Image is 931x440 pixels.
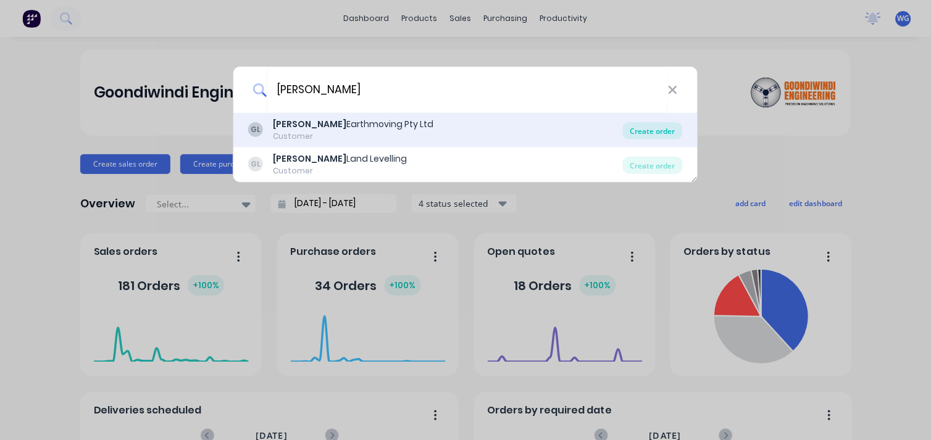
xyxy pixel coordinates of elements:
[273,165,407,176] div: Customer
[267,67,668,113] input: Enter a customer name to create a new order...
[273,131,433,142] div: Customer
[248,122,263,137] div: GL
[273,152,407,165] div: Land Levelling
[248,157,263,172] div: GL
[273,118,346,130] b: [PERSON_NAME]
[623,122,683,139] div: Create order
[273,152,346,165] b: [PERSON_NAME]
[273,118,433,131] div: Earthmoving Pty Ltd
[623,157,683,174] div: Create order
